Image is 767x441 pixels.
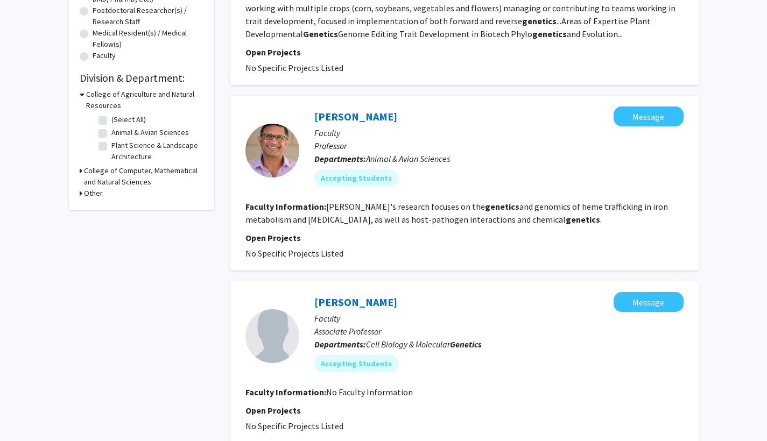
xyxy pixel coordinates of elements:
[84,188,103,199] h3: Other
[314,355,398,372] mat-chip: Accepting Students
[450,339,482,350] b: Genetics
[614,106,684,126] button: Message Iqbal Hamza
[86,89,203,111] h3: College of Agriculture and Natural Resources
[245,46,684,59] p: Open Projects
[245,62,343,73] span: No Specific Projects Listed
[314,312,684,325] p: Faculty
[314,169,398,187] mat-chip: Accepting Students
[566,214,600,225] b: genetics
[314,153,366,164] b: Departments:
[93,5,203,27] label: Postdoctoral Researcher(s) / Research Staff
[245,201,668,225] fg-read-more: [PERSON_NAME]'s research focuses on the and genomics of heme trafficking in iron metabolism and [...
[314,325,684,338] p: Associate Professor
[314,110,397,123] a: [PERSON_NAME]
[303,29,338,39] b: Genetics
[614,292,684,312] button: Message Brian Pierce
[80,72,203,84] h2: Division & Department:
[366,153,450,164] span: Animal & Avian Sciences
[314,339,366,350] b: Departments:
[532,29,567,39] b: genetics
[93,50,116,61] label: Faculty
[111,114,146,125] label: (Select All)
[245,387,326,397] b: Faculty Information:
[93,27,203,50] label: Medical Resident(s) / Medical Fellow(s)
[326,387,413,397] span: No Faculty Information
[245,248,343,259] span: No Specific Projects Listed
[485,201,519,212] b: genetics
[245,201,326,212] b: Faculty Information:
[245,231,684,244] p: Open Projects
[8,393,46,433] iframe: Chat
[314,295,397,309] a: [PERSON_NAME]
[366,339,482,350] span: Cell Biology & Molecular
[522,16,557,26] b: genetics
[111,127,189,138] label: Animal & Avian Sciences
[84,165,203,188] h3: College of Computer, Mathematical and Natural Sciences
[314,139,684,152] p: Professor
[245,404,684,417] p: Open Projects
[245,421,343,431] span: No Specific Projects Listed
[111,140,201,162] label: Plant Science & Landscape Architecture
[314,126,684,139] p: Faculty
